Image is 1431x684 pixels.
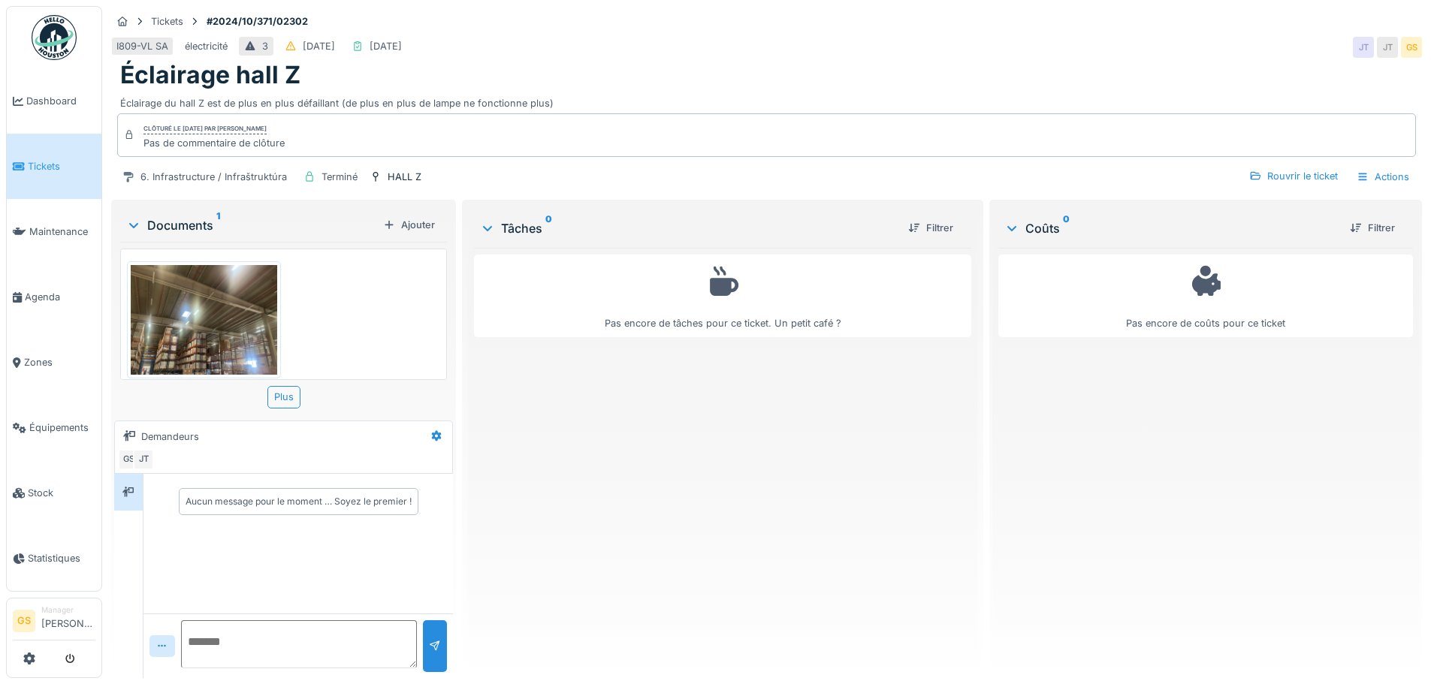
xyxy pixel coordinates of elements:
[7,134,101,199] a: Tickets
[388,170,421,184] div: HALL Z
[902,218,959,238] div: Filtrer
[1353,37,1374,58] div: JT
[32,15,77,60] img: Badge_color-CXgf-gQk.svg
[322,170,358,184] div: Terminé
[7,395,101,460] a: Équipements
[140,170,287,184] div: 6. Infrastructure / Infraštruktúra
[116,39,168,53] div: I809-VL SA
[13,610,35,632] li: GS
[7,526,101,591] a: Statistiques
[7,68,101,134] a: Dashboard
[186,495,412,508] div: Aucun message pour le moment … Soyez le premier !
[41,604,95,637] li: [PERSON_NAME]
[127,378,281,393] div: image.jpg
[141,429,199,444] div: Demandeurs
[13,604,95,640] a: GS Manager[PERSON_NAME]
[7,460,101,526] a: Stock
[1401,37,1422,58] div: GS
[131,265,277,375] img: taocesyx1gst0w0zb91q91anz90g
[480,219,895,237] div: Tâches
[1008,261,1403,331] div: Pas encore de coûts pour ce ticket
[28,159,95,173] span: Tickets
[120,90,1413,110] div: Éclairage du hall Z est de plus en plus défaillant (de plus en plus de lampe ne fonctionne plus)
[28,551,95,565] span: Statistiques
[143,136,285,150] div: Pas de commentaire de clôture
[29,420,95,435] span: Équipements
[26,94,95,108] span: Dashboard
[216,216,220,234] sup: 1
[370,39,402,53] div: [DATE]
[120,61,300,89] h1: Éclairage hall Z
[126,216,377,234] div: Documents
[185,39,228,53] div: électricité
[1377,37,1398,58] div: JT
[41,604,95,616] div: Manager
[7,330,101,395] a: Zones
[262,39,268,53] div: 3
[25,290,95,304] span: Agenda
[133,449,154,470] div: JT
[118,449,139,470] div: GS
[1243,166,1344,186] div: Rouvrir le ticket
[267,386,300,408] div: Plus
[1063,219,1070,237] sup: 0
[1344,218,1401,238] div: Filtrer
[29,224,95,239] span: Maintenance
[377,215,441,235] div: Ajouter
[1350,166,1416,188] div: Actions
[303,39,335,53] div: [DATE]
[24,355,95,369] span: Zones
[28,486,95,500] span: Stock
[7,199,101,264] a: Maintenance
[151,14,183,29] div: Tickets
[484,261,961,331] div: Pas encore de tâches pour ce ticket. Un petit café ?
[143,124,267,134] div: Clôturé le [DATE] par [PERSON_NAME]
[201,14,314,29] strong: #2024/10/371/02302
[7,264,101,330] a: Agenda
[1004,219,1338,237] div: Coûts
[545,219,552,237] sup: 0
